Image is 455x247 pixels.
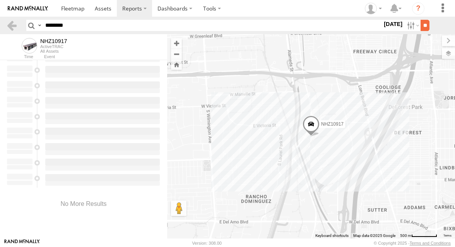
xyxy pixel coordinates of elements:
a: Visit our Website [4,239,40,247]
span: NHZ10917 [321,121,344,126]
i: ? [412,2,424,15]
a: Terms (opens in new tab) [443,234,452,237]
div: Time [6,55,33,59]
label: Search Filter Options [404,20,421,31]
button: Keyboard shortcuts [315,233,349,238]
button: Zoom Home [171,59,182,70]
button: Map Scale: 500 m per 63 pixels [398,233,440,238]
div: © Copyright 2025 - [374,241,451,245]
img: rand-logo.svg [8,6,48,11]
div: All Assets [40,49,67,54]
span: 500 m [400,233,411,238]
button: Zoom in [171,38,182,48]
label: [DATE] [382,20,404,28]
a: Back to previous Page [6,20,17,31]
div: ActiveTRAC [40,44,67,49]
label: Search Query [36,20,43,31]
div: Zulema McIntosch [362,3,385,14]
span: Map data ©2025 Google [353,233,395,238]
button: Drag Pegman onto the map to open Street View [171,200,186,216]
div: Version: 308.00 [192,241,222,245]
button: Zoom out [171,48,182,59]
div: NHZ10917 - View Asset History [40,38,67,44]
div: Event [44,55,167,59]
a: Terms and Conditions [410,241,451,245]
